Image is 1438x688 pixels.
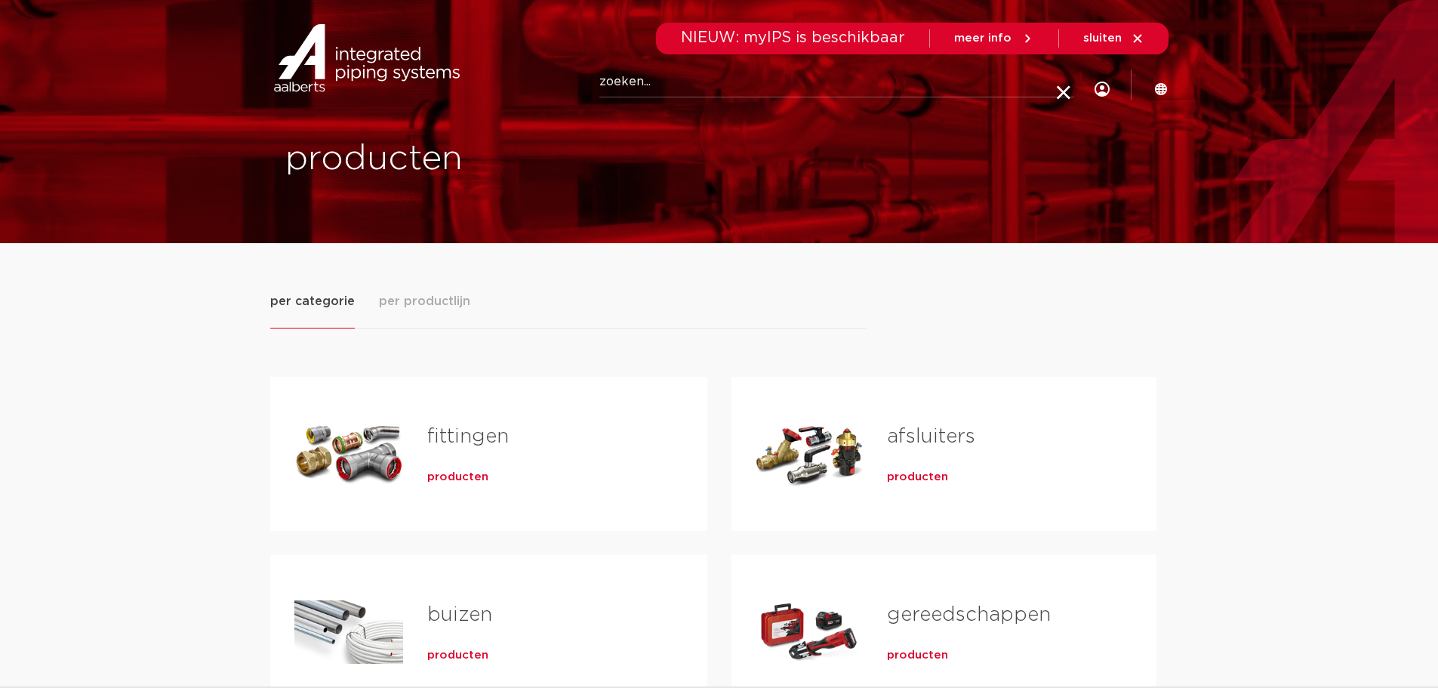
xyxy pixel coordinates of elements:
span: meer info [954,32,1012,44]
a: fittingen [427,427,509,446]
span: per categorie [270,292,355,310]
a: meer info [954,32,1034,45]
div: my IPS [1095,50,1110,120]
a: producten [427,648,488,663]
a: buizen [427,605,492,625]
h1: producten [285,135,712,184]
span: per productlijn [379,292,470,310]
a: sluiten [1083,32,1144,45]
input: zoeken... [599,67,1074,97]
a: afsluiters [887,427,975,446]
span: NIEUW: myIPS is beschikbaar [681,30,905,45]
a: producten [887,648,948,663]
a: producten [887,470,948,485]
span: sluiten [1083,32,1122,44]
a: producten [427,470,488,485]
a: gereedschappen [887,605,1051,625]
